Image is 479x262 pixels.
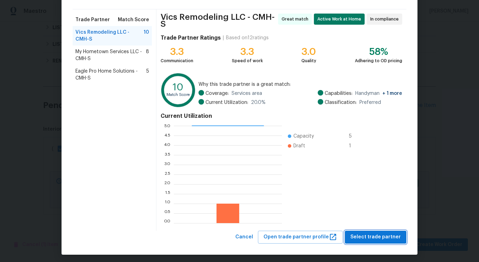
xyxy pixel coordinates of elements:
[235,233,253,241] span: Cancel
[165,192,170,196] text: 1.5
[146,48,149,62] span: 8
[75,48,146,62] span: My Hometown Services LLC - CMH-S
[75,16,110,23] span: Trade Partner
[173,82,184,92] text: 10
[226,34,269,41] div: Based on 12 ratings
[345,231,406,244] button: Select trade partner
[75,29,144,43] span: Vics Remodeling LLC - CMH-S
[349,133,360,140] span: 5
[232,57,263,64] div: Speed of work
[205,99,248,106] span: Current Utilization:
[164,143,170,147] text: 4.0
[350,233,401,241] span: Select trade partner
[144,29,149,43] span: 10
[165,202,170,206] text: 1.0
[164,211,170,215] text: 0.5
[355,57,402,64] div: Adhering to OD pricing
[355,90,402,97] span: Handyman
[232,48,263,55] div: 3.3
[161,14,276,27] span: Vics Remodeling LLC - CMH-S
[359,99,381,106] span: Preferred
[167,93,190,97] text: Match Score
[282,16,311,23] span: Great match
[118,16,149,23] span: Match Score
[293,142,305,149] span: Draft
[164,172,170,177] text: 2.5
[349,142,360,149] span: 1
[164,133,170,138] text: 4.5
[221,34,226,41] div: |
[164,124,170,128] text: 5.0
[205,90,229,97] span: Coverage:
[161,34,221,41] h4: Trade Partner Ratings
[161,113,402,120] h4: Current Utilization
[161,57,193,64] div: Communication
[75,68,146,82] span: Eagle Pro Home Solutions - CMH-S
[164,221,170,225] text: 0.0
[258,231,343,244] button: Open trade partner profile
[317,16,364,23] span: Active Work at Home
[164,163,170,167] text: 3.0
[232,90,262,97] span: Services area
[370,16,401,23] span: In compliance
[161,48,193,55] div: 3.3
[301,48,316,55] div: 3.0
[293,133,314,140] span: Capacity
[263,233,337,241] span: Open trade partner profile
[164,153,170,157] text: 3.5
[325,90,352,97] span: Capabilities:
[355,48,402,55] div: 58%
[233,231,256,244] button: Cancel
[251,99,266,106] span: 20.0 %
[301,57,316,64] div: Quality
[325,99,357,106] span: Classification:
[146,68,149,82] span: 5
[164,182,170,186] text: 2.0
[198,81,402,88] span: Why this trade partner is a great match:
[382,91,402,96] span: + 1 more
